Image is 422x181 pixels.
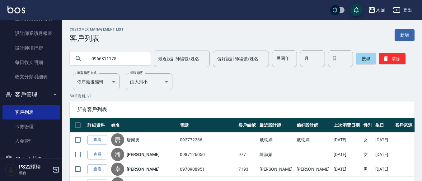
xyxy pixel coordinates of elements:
[127,137,140,143] a: 唐爾男
[70,27,124,32] h2: Customer Management List
[5,164,17,176] img: Person
[70,93,415,99] p: 50 筆資料, 1 / 1
[374,133,393,147] td: [DATE]
[332,118,362,133] th: 上次消費日期
[178,147,237,162] td: 0987126050
[178,162,237,177] td: 0970908951
[126,73,172,90] div: 由大到小
[87,150,107,159] a: 查看
[87,164,107,174] a: 查看
[374,118,393,133] th: 生日
[2,151,60,167] button: 員工及薪資
[87,50,146,67] input: 搜尋關鍵字
[2,26,60,41] a: 設計師業績月報表
[295,162,332,177] td: [PERSON_NAME]
[237,147,258,162] td: 977
[394,118,415,133] th: 客戶來源
[376,6,386,14] div: 木屾
[362,162,374,177] td: 男
[366,4,388,17] button: 木屾
[178,118,237,133] th: 電話
[362,118,374,133] th: 性別
[332,162,362,177] td: [DATE]
[127,151,160,158] a: [PERSON_NAME]
[258,133,295,147] td: 戴玟婷
[295,118,332,133] th: 偏好設計師
[379,53,406,64] button: 清除
[2,86,60,103] button: 客戶管理
[2,105,60,120] a: 客戶列表
[2,55,60,70] a: 每日收支明細
[391,4,415,16] button: 登出
[70,34,124,43] h3: 客戶列表
[178,133,237,147] td: 092772286
[111,133,124,146] div: 唐
[130,71,143,75] label: 呈現順序
[77,106,407,113] span: 所有客戶列表
[127,166,160,172] a: [PERSON_NAME]
[258,162,295,177] td: [PERSON_NAME]
[258,118,295,133] th: 最近設計師
[86,118,110,133] th: 詳細資料
[350,4,363,16] button: save
[237,118,258,133] th: 客戶編號
[362,147,374,162] td: 女
[7,6,25,13] img: Logo
[258,147,295,162] td: 陳淑娟
[2,134,60,148] a: 入金管理
[332,147,362,162] td: [DATE]
[332,133,362,147] td: [DATE]
[73,73,120,90] div: 依序最後編輯時間
[87,135,107,145] a: 查看
[110,118,178,133] th: 姓名
[374,162,393,177] td: [DATE]
[395,29,415,41] a: 新增
[111,163,124,176] div: 卓
[356,53,376,64] button: 搜尋
[19,164,51,170] h5: PS22櫃檯
[2,120,60,134] a: 卡券管理
[2,70,60,84] a: 收支分類明細表
[2,41,60,55] a: 設計師排行榜
[77,71,97,75] label: 顧客排序方式
[19,170,51,176] p: 櫃台
[111,148,124,161] div: 潘
[362,133,374,147] td: 女
[295,133,332,147] td: 戴玟婷
[374,147,393,162] td: [DATE]
[237,162,258,177] td: 7193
